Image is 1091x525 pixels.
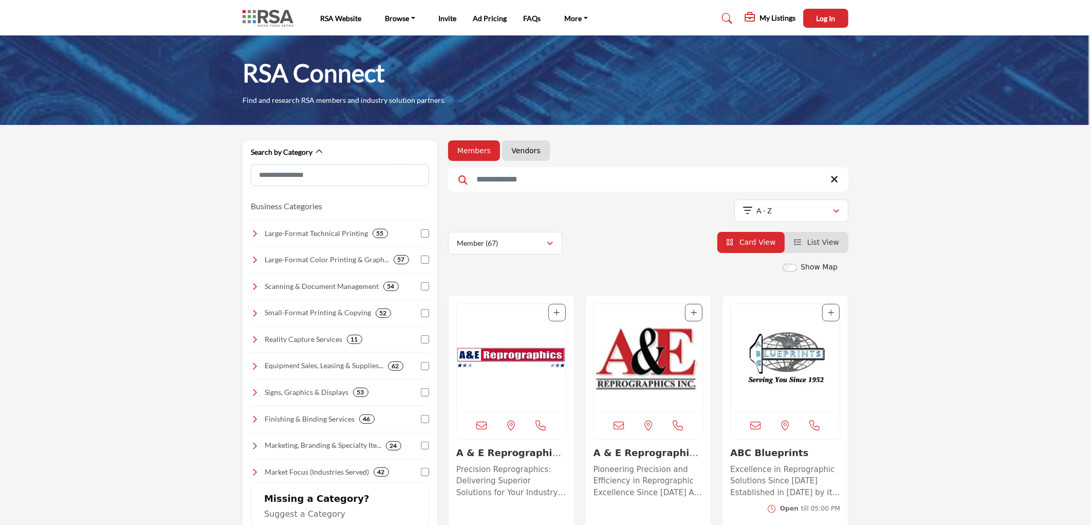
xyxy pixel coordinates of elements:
b: 53 [357,389,364,396]
input: Select Marketing, Branding & Specialty Items checkbox [421,442,429,450]
li: Card View [717,232,785,253]
b: 46 [363,415,371,423]
p: Pioneering Precision and Efficiency in Reprographic Excellence Since [DATE] As a longstanding lea... [594,464,704,499]
b: 11 [351,336,358,343]
a: Precision Reprographics: Delivering Superior Solutions for Your Industry Needs Located in [GEOGRA... [456,461,566,499]
b: 54 [387,283,395,290]
a: Add To List [828,309,834,317]
p: Find and research RSA members and industry solution partners. [243,95,446,105]
input: Select Reality Capture Services checkbox [421,335,429,343]
div: 11 Results For Reality Capture Services [347,335,362,344]
h4: Finishing & Binding Services: Laminating, binding, folding, trimming, and other finishing touches... [265,414,355,424]
a: ABC Blueprints [730,447,808,458]
h4: Marketing, Branding & Specialty Items: Design and creative services, marketing support, and speci... [265,440,382,450]
h2: Missing a Category? [264,493,416,508]
div: 53 Results For Signs, Graphics & Displays [353,388,368,397]
h1: RSA Connect [243,57,385,89]
h3: A & E Reprographics, Inc. VA [594,447,704,459]
h4: Reality Capture Services: Laser scanning, BIM modeling, photogrammetry, 3D scanning, and other ad... [265,334,343,345]
a: Search [712,10,739,27]
a: A & E Reprographics ... [456,447,563,469]
div: My Listings [745,12,796,25]
div: till 05:00 PM [780,504,840,513]
h4: Large-Format Technical Printing: High-quality printing for blueprints, construction and architect... [265,228,368,239]
input: Select Signs, Graphics & Displays checkbox [421,388,429,396]
input: Select Small-Format Printing & Copying checkbox [421,309,429,317]
div: 62 Results For Equipment Sales, Leasing & Supplies [388,361,403,371]
h3: A & E Reprographics - AZ [456,447,566,459]
span: Open [780,505,799,512]
h4: Market Focus (Industries Served): Tailored solutions for industries like architecture, constructi... [265,467,369,477]
h5: My Listings [760,13,796,23]
a: Vendors [511,146,540,156]
input: Select Large-Format Color Printing & Graphics checkbox [421,256,429,264]
button: A - Z [734,200,848,222]
span: List View [807,238,839,246]
button: Opentill 05:00 PM [768,504,840,513]
b: 42 [378,468,385,476]
b: 52 [380,310,387,317]
a: View Card [727,238,776,246]
a: Excellence in Reprographic Solutions Since [DATE] Established in [DATE] by its founder [PERSON_NA... [730,461,840,499]
input: Select Scanning & Document Management checkbox [421,282,429,291]
a: Open Listing in new tab [457,304,566,412]
p: Member (67) [457,238,498,248]
a: Open Listing in new tab [594,304,703,412]
a: RSA Website [320,14,361,23]
a: Members [457,146,491,156]
h4: Scanning & Document Management: Digital conversion, archiving, indexing, secure storage, and stre... [265,281,379,292]
b: 62 [392,363,399,370]
div: 42 Results For Market Focus (Industries Served) [374,467,389,477]
a: More [558,11,596,26]
a: Browse [378,11,422,26]
a: Ad Pricing [473,14,507,23]
div: 54 Results For Scanning & Document Management [383,282,399,291]
div: 52 Results For Small-Format Printing & Copying [376,309,391,318]
img: A & E Reprographics - AZ [457,304,566,412]
input: Search Category [251,164,429,186]
button: Member (67) [448,232,562,255]
input: Search Keyword [448,167,848,192]
a: A & E Reprographics,... [594,447,698,469]
div: 57 Results For Large-Format Color Printing & Graphics [394,255,409,264]
h4: Small-Format Printing & Copying: Professional printing for black and white and color document pri... [265,307,372,318]
img: ABC Blueprints [731,304,840,412]
h4: Signs, Graphics & Displays: Exterior/interior building signs, trade show booths, event displays, ... [265,387,349,397]
input: Select Equipment Sales, Leasing & Supplies checkbox [421,362,429,370]
b: 24 [390,442,397,449]
button: Business Categories [251,200,322,212]
h2: Search by Category [251,147,312,157]
h3: ABC Blueprints [730,447,840,459]
b: 57 [398,256,405,263]
button: Log In [803,9,848,28]
div: 55 Results For Large-Format Technical Printing [373,229,388,238]
li: List View [785,232,848,253]
h4: Large-Format Color Printing & Graphics: Banners, posters, vehicle wraps, and presentation graphics. [265,255,390,265]
div: 46 Results For Finishing & Binding Services [359,414,375,424]
h4: Equipment Sales, Leasing & Supplies: Equipment sales, leasing, service, and resale of plotters, s... [265,360,384,371]
p: Excellence in Reprographic Solutions Since [DATE] Established in [DATE] by its founder [PERSON_NA... [730,464,840,499]
span: Log In [817,14,836,23]
img: A & E Reprographics, Inc. VA [594,304,703,412]
a: Add To List [554,309,560,317]
p: Precision Reprographics: Delivering Superior Solutions for Your Industry Needs Located in [GEOGRA... [456,464,566,499]
label: Show Map [801,262,838,273]
a: Open Listing in new tab [731,304,840,412]
div: 24 Results For Marketing, Branding & Specialty Items [386,441,401,450]
a: Invite [439,14,457,23]
a: FAQs [524,14,541,23]
input: Select Finishing & Binding Services checkbox [421,415,429,423]
a: Add To List [691,309,697,317]
a: View List [794,238,839,246]
input: Select Large-Format Technical Printing checkbox [421,229,429,238]
span: Suggest a Category [264,509,345,519]
img: Site Logo [243,10,299,27]
span: Card View [739,238,775,246]
b: 55 [377,230,384,237]
input: Select Market Focus (Industries Served) checkbox [421,468,429,476]
p: A - Z [757,206,772,216]
a: Pioneering Precision and Efficiency in Reprographic Excellence Since [DATE] As a longstanding lea... [594,461,704,499]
